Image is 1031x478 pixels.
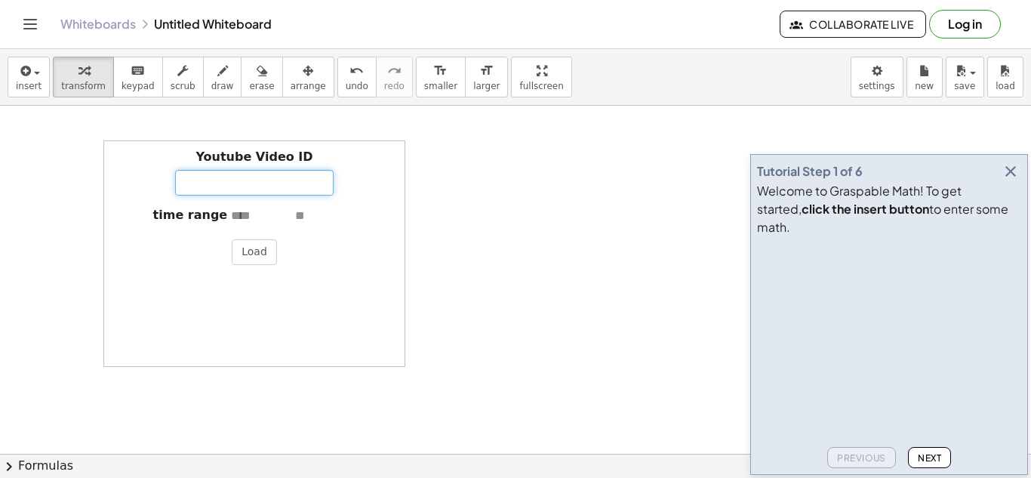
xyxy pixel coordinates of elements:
[153,207,228,224] label: time range
[511,57,571,97] button: fullscreen
[346,81,368,91] span: undo
[792,17,913,31] span: Collaborate Live
[195,149,312,166] label: Youtube Video ID
[8,57,50,97] button: insert
[987,57,1023,97] button: load
[387,62,402,80] i: redo
[851,57,903,97] button: settings
[211,81,234,91] span: draw
[384,81,405,91] span: redo
[122,81,155,91] span: keypad
[53,57,114,97] button: transform
[349,62,364,80] i: undo
[802,201,929,217] b: click the insert button
[915,81,934,91] span: new
[61,81,106,91] span: transform
[337,57,377,97] button: undoundo
[946,57,984,97] button: save
[203,57,242,97] button: draw
[757,182,1021,236] div: Welcome to Graspable Math! To get started, to enter some math.
[519,81,563,91] span: fullscreen
[918,452,941,464] span: Next
[18,12,42,36] button: Toggle navigation
[60,17,136,32] a: Whiteboards
[113,57,163,97] button: keyboardkeypad
[757,162,863,180] div: Tutorial Step 1 of 6
[232,239,277,265] button: Load
[241,57,282,97] button: erase
[954,81,975,91] span: save
[859,81,895,91] span: settings
[473,81,500,91] span: larger
[171,81,195,91] span: scrub
[996,81,1015,91] span: load
[906,57,943,97] button: new
[376,57,413,97] button: redoredo
[908,447,951,468] button: Next
[479,62,494,80] i: format_size
[282,57,334,97] button: arrange
[433,62,448,80] i: format_size
[465,57,508,97] button: format_sizelarger
[249,81,274,91] span: erase
[929,10,1001,39] button: Log in
[131,62,145,80] i: keyboard
[416,57,466,97] button: format_sizesmaller
[291,81,326,91] span: arrange
[162,57,204,97] button: scrub
[16,81,42,91] span: insert
[424,81,457,91] span: smaller
[780,11,926,38] button: Collaborate Live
